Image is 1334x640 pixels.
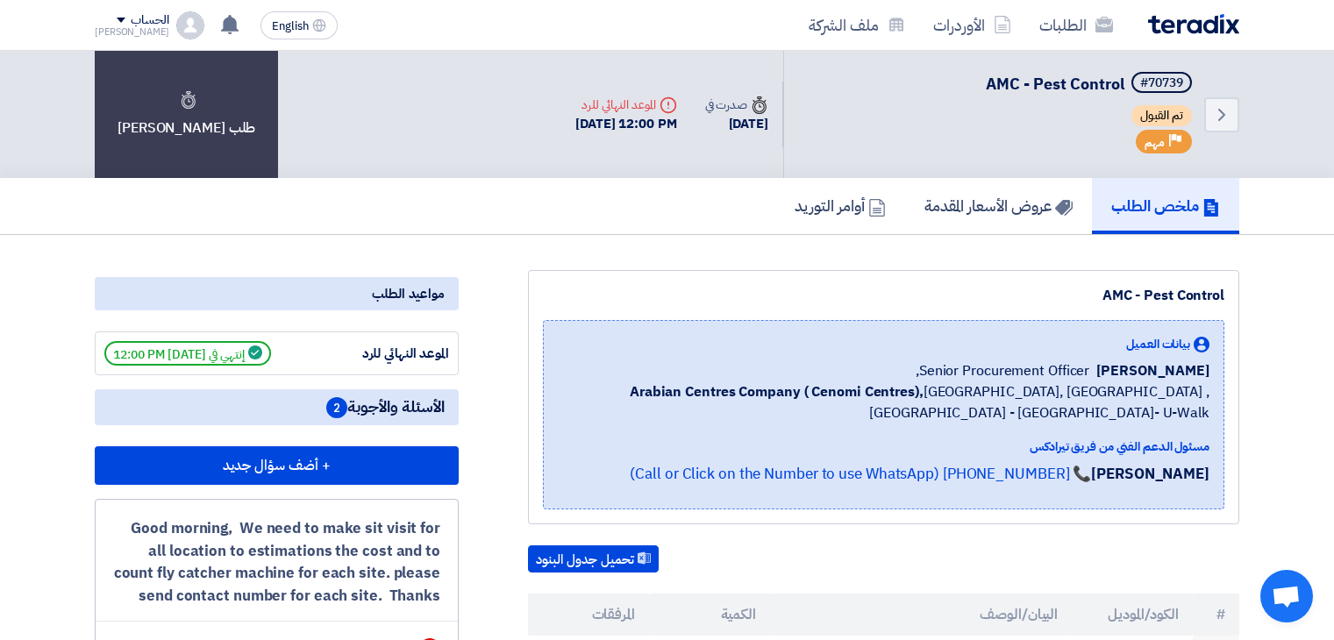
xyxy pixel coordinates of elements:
span: 2 [326,397,347,418]
h5: أوامر التوريد [795,196,886,216]
button: + أضف سؤال جديد [95,446,459,485]
span: تم القبول [1131,105,1192,126]
h5: عروض الأسعار المقدمة [924,196,1073,216]
h5: AMC - Pest Control [986,72,1195,96]
div: الحساب [131,13,168,28]
img: Teradix logo [1148,14,1239,34]
th: # [1193,594,1239,636]
span: [GEOGRAPHIC_DATA], [GEOGRAPHIC_DATA] ,[GEOGRAPHIC_DATA] - [GEOGRAPHIC_DATA]- U-Walk [558,381,1209,423]
a: الأوردرات [919,4,1025,46]
div: الموعد النهائي للرد [317,344,449,364]
a: أوامر التوريد [775,178,905,234]
div: #70739 [1140,77,1183,89]
div: AMC - Pest Control [543,285,1224,306]
span: بيانات العميل [1126,335,1190,353]
h5: ملخص الطلب [1111,196,1220,216]
a: الطلبات [1025,4,1127,46]
th: البيان/الوصف [770,594,1073,636]
th: الكود/الموديل [1072,594,1193,636]
a: ملخص الطلب [1092,178,1239,234]
span: Senior Procurement Officer, [916,360,1089,381]
div: طلب [PERSON_NAME] [95,51,278,178]
div: مسئول الدعم الفني من فريق تيرادكس [558,437,1209,456]
th: المرفقات [528,594,649,636]
a: 📞 [PHONE_NUMBER] (Call or Click on the Number to use WhatsApp) [630,463,1091,485]
div: [DATE] 12:00 PM [575,114,677,134]
a: ملف الشركة [795,4,919,46]
img: profile_test.png [176,11,204,39]
strong: [PERSON_NAME] [1091,463,1209,485]
span: [PERSON_NAME] [1096,360,1209,381]
span: AMC - Pest Control [986,72,1124,96]
b: Arabian Centres Company ( Cenomi Centres), [630,381,924,402]
div: [DATE] [705,114,768,134]
span: الأسئلة والأجوبة [326,396,445,418]
div: Good morning, We need to make sit visit for all location to estimations the cost and to count fly... [113,517,440,607]
div: الموعد النهائي للرد [575,96,677,114]
button: تحميل جدول البنود [528,545,659,573]
div: مواعيد الطلب [95,277,459,310]
span: إنتهي في [DATE] 12:00 PM [104,341,271,366]
a: عروض الأسعار المقدمة [905,178,1092,234]
div: صدرت في [705,96,768,114]
span: مهم [1145,134,1165,151]
span: English [272,20,309,32]
button: English [260,11,338,39]
a: Open chat [1260,570,1313,622]
th: الكمية [649,594,770,636]
div: [PERSON_NAME] [95,27,169,37]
